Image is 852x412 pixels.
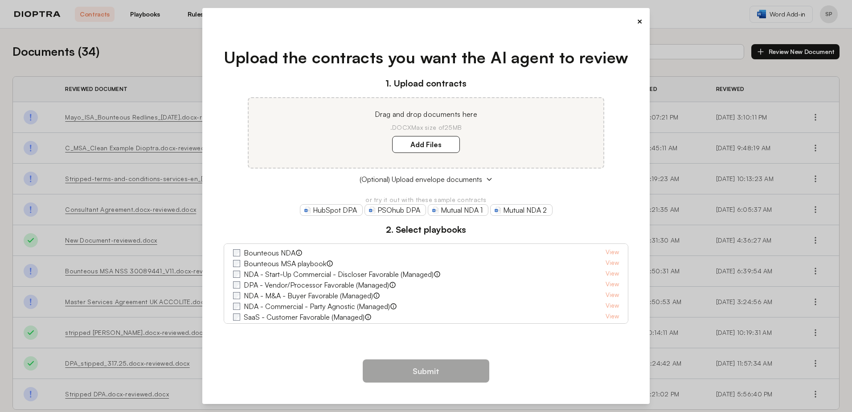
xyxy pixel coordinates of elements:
[606,301,619,312] a: View
[606,280,619,290] a: View
[224,174,629,185] button: (Optional) Upload envelope documents
[363,359,489,383] button: Submit
[224,195,629,204] p: or try it out with these sample contracts
[259,109,593,119] p: Drag and drop documents here
[637,15,643,28] button: ×
[428,204,488,216] a: Mutual NDA 1
[606,269,619,280] a: View
[244,258,326,269] label: Bounteous MSA playbook
[244,301,390,312] label: NDA - Commercial - Party Agnostic (Managed)
[244,290,373,301] label: NDA - M&A - Buyer Favorable (Managed)
[360,174,482,185] span: (Optional) Upload envelope documents
[244,247,295,258] label: Bounteous NDA
[606,247,619,258] a: View
[490,204,553,216] a: Mutual NDA 2
[606,312,619,322] a: View
[244,322,393,333] label: Dioptra Services Agreement - Vendor Favorable
[224,77,629,90] h3: 1. Upload contracts
[244,280,389,290] label: DPA - Vendor/Processor Favorable (Managed)
[606,258,619,269] a: View
[224,45,629,70] h1: Upload the contracts you want the AI agent to review
[244,269,434,280] label: NDA - Start-Up Commercial - Discloser Favorable (Managed)
[606,322,619,333] a: View
[244,312,365,322] label: SaaS - Customer Favorable (Managed)
[392,136,460,153] label: Add Files
[606,290,619,301] a: View
[365,204,426,216] a: PSOhub DPA
[300,204,363,216] a: HubSpot DPA
[224,223,629,236] h3: 2. Select playbooks
[259,123,593,132] p: .DOCX Max size of 25MB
